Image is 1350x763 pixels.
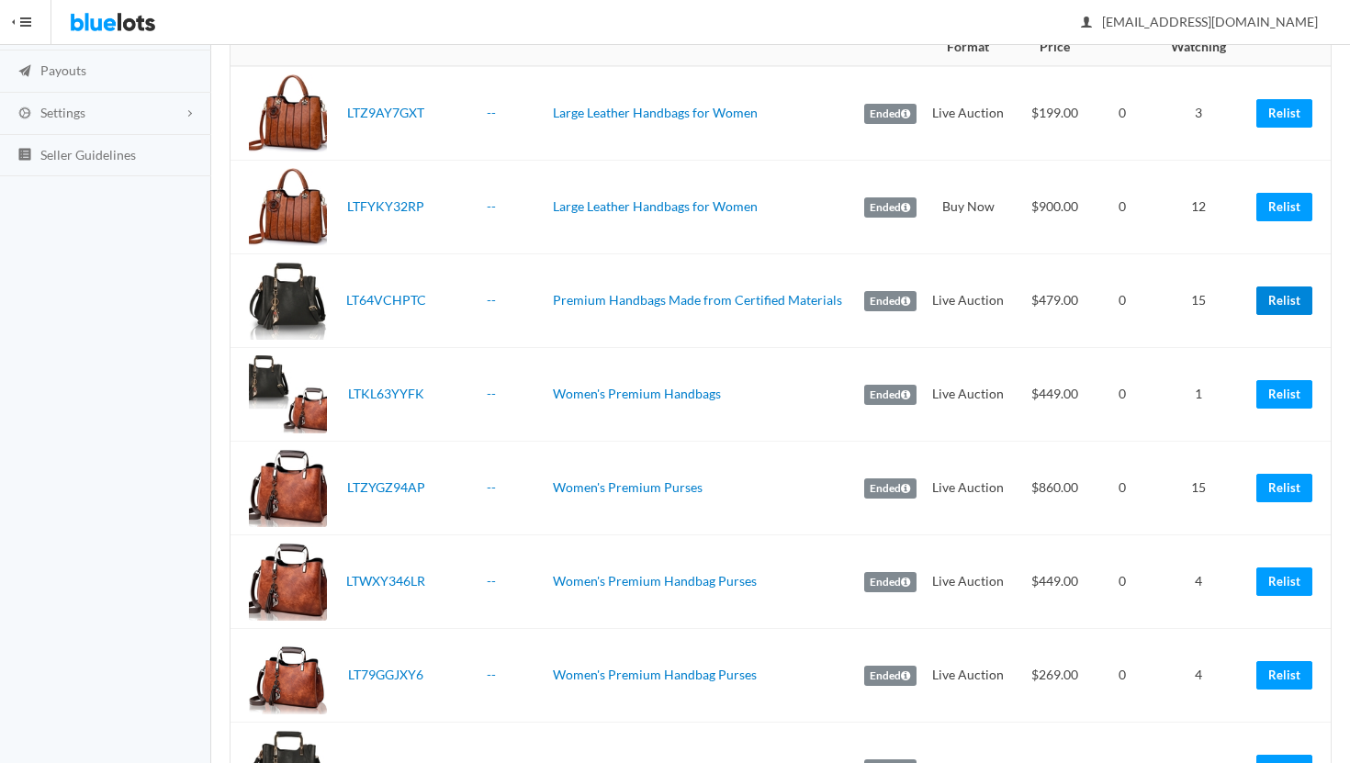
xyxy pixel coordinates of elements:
td: $860.00 [1012,442,1097,535]
label: Ended [864,197,917,218]
td: 0 [1097,629,1147,723]
span: Settings [40,105,85,120]
a: -- [487,198,496,214]
td: 12 [1147,161,1249,254]
td: 0 [1097,254,1147,348]
td: 0 [1097,442,1147,535]
a: -- [487,292,496,308]
td: $479.00 [1012,254,1097,348]
td: 0 [1097,66,1147,161]
span: Payouts [40,62,86,78]
td: 4 [1147,629,1249,723]
a: -- [487,105,496,120]
a: LT79GGJXY6 [348,667,423,682]
label: Ended [864,572,917,592]
ion-icon: cog [16,106,34,123]
a: Women's Premium Purses [553,479,703,495]
a: Relist [1256,567,1312,596]
td: Live Auction [924,535,1012,629]
a: Relist [1256,474,1312,502]
a: Relist [1256,193,1312,221]
a: LTWXY346LR [346,573,425,589]
a: Large Leather Handbags for Women [553,105,758,120]
label: Ended [864,104,917,124]
td: $449.00 [1012,348,1097,442]
a: LT64VCHPTC [346,292,426,308]
td: 0 [1097,348,1147,442]
a: Premium Handbags Made from Certified Materials [553,292,842,308]
a: -- [487,667,496,682]
td: $269.00 [1012,629,1097,723]
td: $900.00 [1012,161,1097,254]
a: LTFYKY32RP [347,198,424,214]
a: LTZ9AY7GXT [347,105,424,120]
td: Live Auction [924,629,1012,723]
a: LTZYGZ94AP [347,479,425,495]
td: Live Auction [924,442,1012,535]
a: -- [487,479,496,495]
td: Live Auction [924,348,1012,442]
label: Ended [864,666,917,686]
td: Live Auction [924,66,1012,161]
span: [EMAIL_ADDRESS][DOMAIN_NAME] [1082,14,1318,29]
a: -- [487,386,496,401]
span: Seller Guidelines [40,147,136,163]
a: Women's Premium Handbag Purses [553,667,757,682]
td: $449.00 [1012,535,1097,629]
a: -- [487,573,496,589]
td: Live Auction [924,254,1012,348]
a: Women's Premium Handbags [553,386,721,401]
a: Relist [1256,99,1312,128]
label: Ended [864,478,917,499]
ion-icon: person [1077,15,1096,32]
td: 3 [1147,66,1249,161]
ion-icon: paper plane [16,63,34,81]
td: 0 [1097,535,1147,629]
label: Ended [864,385,917,405]
td: 0 [1097,161,1147,254]
a: Large Leather Handbags for Women [553,198,758,214]
td: Buy Now [924,161,1012,254]
td: 15 [1147,442,1249,535]
ion-icon: list box [16,147,34,164]
a: Relist [1256,286,1312,315]
td: 1 [1147,348,1249,442]
a: Relist [1256,380,1312,409]
a: LTKL63YYFK [348,386,424,401]
a: Women's Premium Handbag Purses [553,573,757,589]
a: Relist [1256,661,1312,690]
td: 15 [1147,254,1249,348]
label: Ended [864,291,917,311]
td: $199.00 [1012,66,1097,161]
td: 4 [1147,535,1249,629]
